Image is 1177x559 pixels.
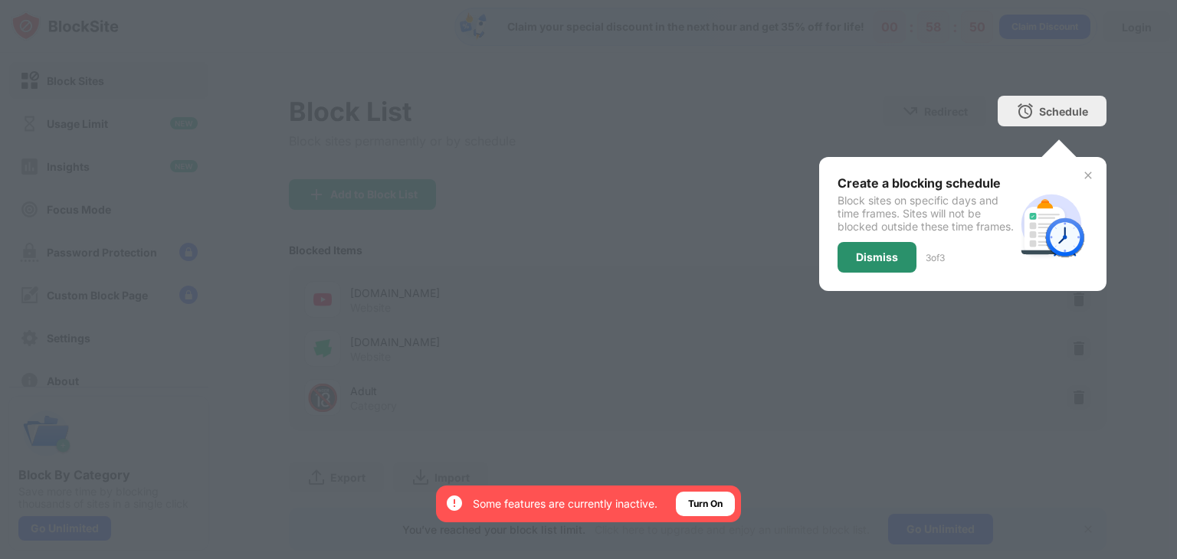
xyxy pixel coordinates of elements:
[926,252,945,263] div: 3 of 3
[838,194,1015,233] div: Block sites on specific days and time frames. Sites will not be blocked outside these time frames.
[1082,169,1094,181] img: x-button.svg
[473,496,657,512] div: Some features are currently inactive.
[1039,105,1088,118] div: Schedule
[445,494,464,512] img: error-circle-white.svg
[856,251,898,263] div: Dismiss
[838,175,1015,191] div: Create a blocking schedule
[1015,188,1088,261] img: schedule.svg
[688,496,723,512] div: Turn On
